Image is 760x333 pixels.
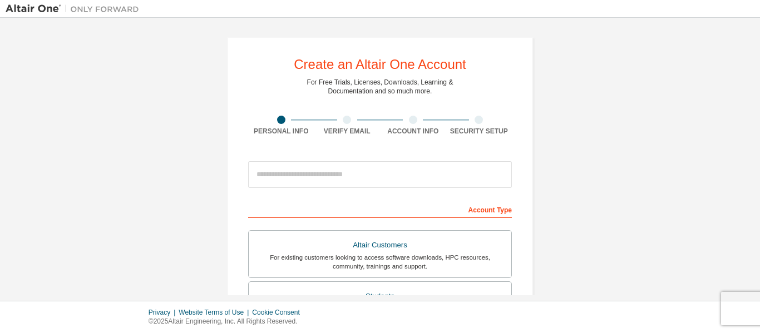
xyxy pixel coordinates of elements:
div: Create an Altair One Account [294,58,466,71]
div: Verify Email [314,127,381,136]
div: Security Setup [446,127,512,136]
div: Cookie Consent [252,308,306,317]
div: Website Terms of Use [179,308,252,317]
div: For Free Trials, Licenses, Downloads, Learning & Documentation and so much more. [307,78,453,96]
div: Account Type [248,200,512,218]
img: Altair One [6,3,145,14]
div: Privacy [149,308,179,317]
div: Account Info [380,127,446,136]
p: © 2025 Altair Engineering, Inc. All Rights Reserved. [149,317,307,326]
div: For existing customers looking to access software downloads, HPC resources, community, trainings ... [255,253,505,271]
div: Personal Info [248,127,314,136]
div: Altair Customers [255,237,505,253]
div: Students [255,289,505,304]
